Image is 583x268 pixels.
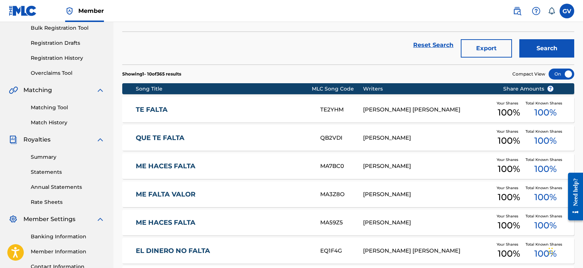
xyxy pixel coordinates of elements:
[31,39,105,47] a: Registration Drafts
[498,162,520,176] span: 100 %
[497,242,521,247] span: Your Shares
[526,185,565,191] span: Total Known Shares
[526,213,565,219] span: Total Known Shares
[320,134,363,142] div: QB2VDI
[510,4,524,18] a: Public Search
[363,190,492,199] div: [PERSON_NAME]
[96,86,105,95] img: expand
[497,100,521,106] span: Your Shares
[534,247,557,260] span: 100 %
[31,248,105,256] a: Member Information
[96,215,105,224] img: expand
[78,7,104,15] span: Member
[548,7,555,15] div: Notifications
[136,247,310,255] a: EL DINERO NO FALTA
[96,135,105,144] img: expand
[9,5,37,16] img: MLC Logo
[512,71,545,77] span: Compact View
[136,162,310,170] a: ME HACES FALTA
[9,135,18,144] img: Royalties
[31,119,105,126] a: Match History
[320,190,363,199] div: MA3Z8O
[320,106,363,114] div: TE2YHM
[320,219,363,227] div: MA59Z5
[498,134,520,147] span: 100 %
[31,69,105,77] a: Overclaims Tool
[136,190,310,199] a: ME FALTA VALOR
[65,7,74,15] img: Top Rightsholder
[31,153,105,161] a: Summary
[526,157,565,162] span: Total Known Shares
[363,162,492,170] div: [PERSON_NAME]
[31,54,105,62] a: Registration History
[534,191,557,204] span: 100 %
[461,39,512,58] button: Export
[560,4,574,18] div: User Menu
[532,7,541,15] img: help
[23,86,52,95] span: Matching
[136,106,310,114] a: TE FALTA
[497,129,521,134] span: Your Shares
[497,213,521,219] span: Your Shares
[363,106,492,114] div: [PERSON_NAME] [PERSON_NAME]
[363,219,492,227] div: [PERSON_NAME]
[31,168,105,176] a: Statements
[363,134,492,142] div: [PERSON_NAME]
[122,71,181,77] p: Showing 1 - 10 of 365 results
[136,134,310,142] a: QUE TE FALTA
[534,134,557,147] span: 100 %
[320,162,363,170] div: MA7BC0
[31,198,105,206] a: Rate Sheets
[410,37,457,53] a: Reset Search
[23,215,75,224] span: Member Settings
[503,85,554,93] span: Share Amounts
[23,135,51,144] span: Royalties
[9,86,18,95] img: Matching
[519,39,574,58] button: Search
[136,85,312,93] div: Song Title
[526,100,565,106] span: Total Known Shares
[498,247,520,260] span: 100 %
[534,106,557,119] span: 100 %
[320,247,363,255] div: EQ1F4G
[546,233,583,268] div: Widget de chat
[498,106,520,119] span: 100 %
[31,233,105,241] a: Banking Information
[534,219,557,232] span: 100 %
[513,7,522,15] img: search
[534,162,557,176] span: 100 %
[363,85,492,93] div: Writers
[529,4,543,18] div: Help
[549,240,553,262] div: Arrastrar
[497,157,521,162] span: Your Shares
[31,104,105,111] a: Matching Tool
[363,247,492,255] div: [PERSON_NAME] [PERSON_NAME]
[526,242,565,247] span: Total Known Shares
[31,24,105,32] a: Bulk Registration Tool
[526,129,565,134] span: Total Known Shares
[498,191,520,204] span: 100 %
[312,85,363,93] div: MLC Song Code
[563,167,583,226] iframe: Resource Center
[9,215,18,224] img: Member Settings
[497,185,521,191] span: Your Shares
[498,219,520,232] span: 100 %
[136,219,310,227] a: ME HACES FALTA
[546,233,583,268] iframe: Chat Widget
[548,86,553,92] span: ?
[31,183,105,191] a: Annual Statements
